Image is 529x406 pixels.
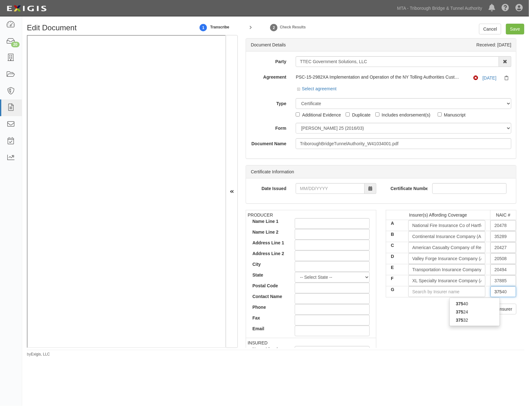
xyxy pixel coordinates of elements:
strong: 1 [199,24,208,32]
h1: Edit Document [27,24,186,32]
strong: 375 [456,309,463,314]
div: 24 [450,308,500,316]
strong: 375 [456,301,463,306]
label: Address Line 2 [248,250,290,257]
strong: 2 [269,24,279,32]
label: Postal Code [248,283,290,289]
a: MTA - Triborough Bridge & Tunnel Authority [394,2,485,15]
a: Select agreement [297,86,336,91]
a: 1 [199,21,208,34]
input: NAIC number [490,253,516,264]
div: Document Details [251,42,286,48]
a: Check Results [279,24,306,29]
input: Additional Evidence [296,112,300,116]
label: Name Line 1 [248,346,290,352]
div: 32 [450,316,500,324]
label: Name Line 1 [248,218,290,224]
label: C [386,242,403,248]
input: Includes endorsement(s) [375,112,379,116]
i: Non-Compliant [473,76,481,81]
input: Search by Insurer name [408,242,485,253]
input: Search by Insurer name [408,286,485,297]
input: NAIC number [490,242,516,253]
div: Received: [DATE] [477,42,511,48]
a: Exigis, LLC [31,352,50,356]
input: Manuscript [438,112,442,116]
label: A [386,220,403,226]
div: Duplicate [352,111,370,118]
label: Phone [248,304,290,310]
input: Search by Insurer name [408,253,485,264]
a: [DATE] [483,75,496,81]
td: Insurer(s) Affording Coverage [386,210,490,220]
i: Help Center - Complianz [501,4,509,12]
div: Additional Evidence [302,111,341,118]
div: Includes endorsement(s) [382,111,430,118]
input: NAIC number [490,231,516,242]
div: PSC-15-2982XA Implementation and Operation of the NY Tolling Authorities Customer Contact Center ... [296,74,461,80]
input: Save [506,24,524,34]
div: 20 [11,42,20,47]
label: Type [246,98,291,107]
label: F [386,275,403,282]
label: Agreement [246,72,291,80]
label: D [386,253,403,260]
label: Party [246,56,291,65]
label: State [248,272,290,278]
label: Form [246,123,291,131]
input: Duplicate [346,112,350,116]
a: 2 [269,21,279,34]
input: Search by Insurer name [408,275,485,286]
label: Contact Name [248,293,290,300]
td: NAIC # [490,210,516,220]
label: Address Line 1 [248,240,290,246]
small: Check Results [280,25,306,29]
label: Name Line 2 [248,229,290,235]
label: B [386,231,403,237]
input: NAIC number [490,275,516,286]
td: PRODUCER [246,210,376,338]
label: Email [248,325,290,332]
input: Search by Insurer name [408,220,485,231]
input: MM/DD/YYYY [296,183,365,194]
div: 40 [450,300,500,308]
label: E [386,264,403,271]
input: Search by Insurer name [408,231,485,242]
input: NAIC number [490,264,516,275]
small: by [27,352,50,357]
div: Certificate Information [246,165,516,178]
a: Cancel [479,24,501,34]
label: Certificate Number [386,183,428,192]
label: Fax [248,315,290,321]
small: Transcribe [210,25,229,29]
input: NAIC number [490,220,516,231]
label: Date Issued [246,183,291,192]
input: Search by Insurer name [408,264,485,275]
strong: 375 [456,318,463,323]
label: City [248,261,290,267]
div: Manuscript [444,111,465,118]
label: G [386,286,403,293]
img: logo-5460c22ac91f19d4615b14bd174203de0afe785f0fc80cf4dbbc73dc1793850b.png [5,3,48,14]
input: NAIC number [490,286,516,297]
label: Document Name [246,138,291,147]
